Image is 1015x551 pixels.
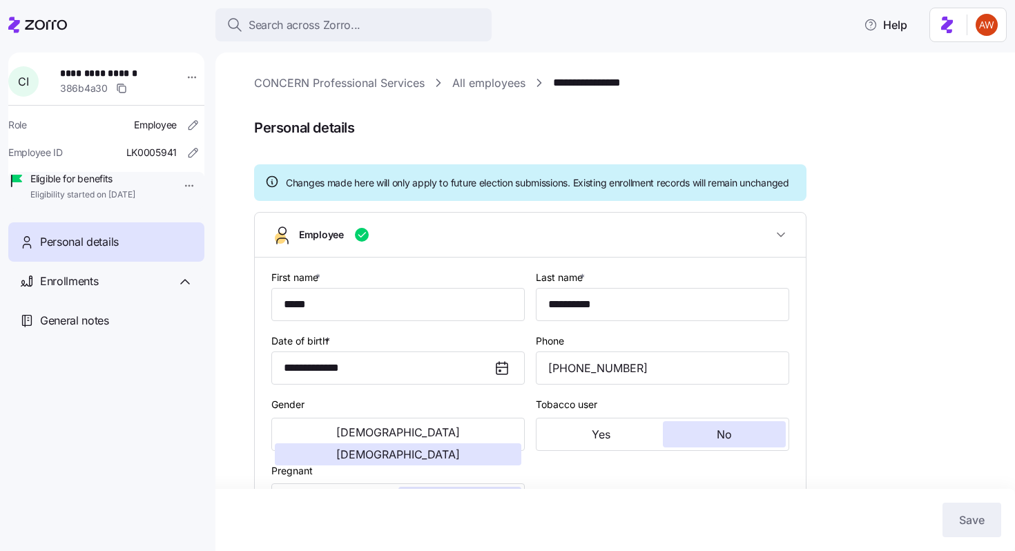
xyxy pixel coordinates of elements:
[271,397,304,412] label: Gender
[299,228,344,242] span: Employee
[271,333,333,349] label: Date of birth
[864,17,907,33] span: Help
[215,8,492,41] button: Search across Zorro...
[40,273,98,290] span: Enrollments
[286,176,789,190] span: Changes made here will only apply to future election submissions. Existing enrollment records wil...
[30,189,135,201] span: Eligibility started on [DATE]
[336,449,460,460] span: [DEMOGRAPHIC_DATA]
[536,351,789,385] input: Phone
[254,117,996,139] span: Personal details
[126,146,177,159] span: LK0005941
[60,81,108,95] span: 386b4a30
[40,312,109,329] span: General notes
[30,172,135,186] span: Eligible for benefits
[592,429,610,440] span: Yes
[18,76,28,87] span: C I
[40,233,119,251] span: Personal details
[336,427,460,438] span: [DEMOGRAPHIC_DATA]
[536,270,588,285] label: Last name
[942,503,1001,537] button: Save
[255,213,806,258] button: Employee
[959,512,985,528] span: Save
[536,333,564,349] label: Phone
[271,463,313,478] label: Pregnant
[976,14,998,36] img: 3c671664b44671044fa8929adf5007c6
[254,75,425,92] a: CONCERN Professional Services
[8,118,27,132] span: Role
[452,75,525,92] a: All employees
[536,397,597,412] label: Tobacco user
[134,118,177,132] span: Employee
[249,17,360,34] span: Search across Zorro...
[853,11,918,39] button: Help
[271,270,323,285] label: First name
[8,146,63,159] span: Employee ID
[717,429,732,440] span: No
